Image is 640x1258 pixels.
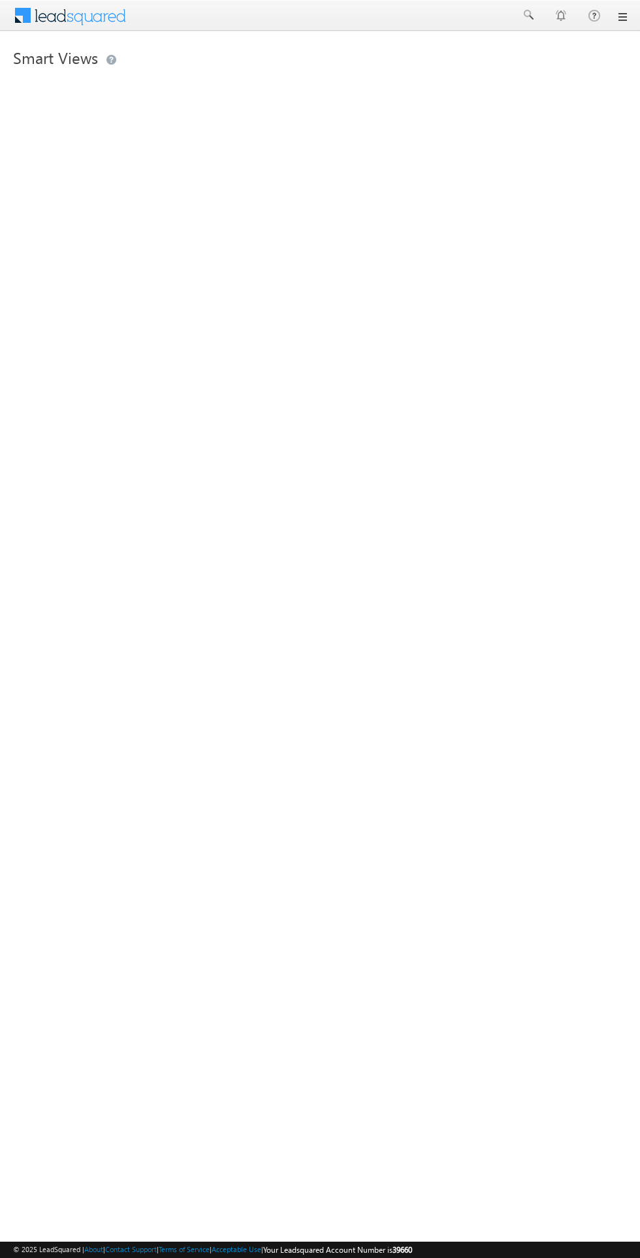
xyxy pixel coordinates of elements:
[159,1245,210,1253] a: Terms of Service
[263,1245,412,1255] span: Your Leadsquared Account Number is
[392,1245,412,1255] span: 39660
[212,1245,261,1253] a: Acceptable Use
[84,1245,103,1253] a: About
[13,47,98,68] span: Smart Views
[13,1244,412,1256] span: © 2025 LeadSquared | | | | |
[105,1245,157,1253] a: Contact Support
